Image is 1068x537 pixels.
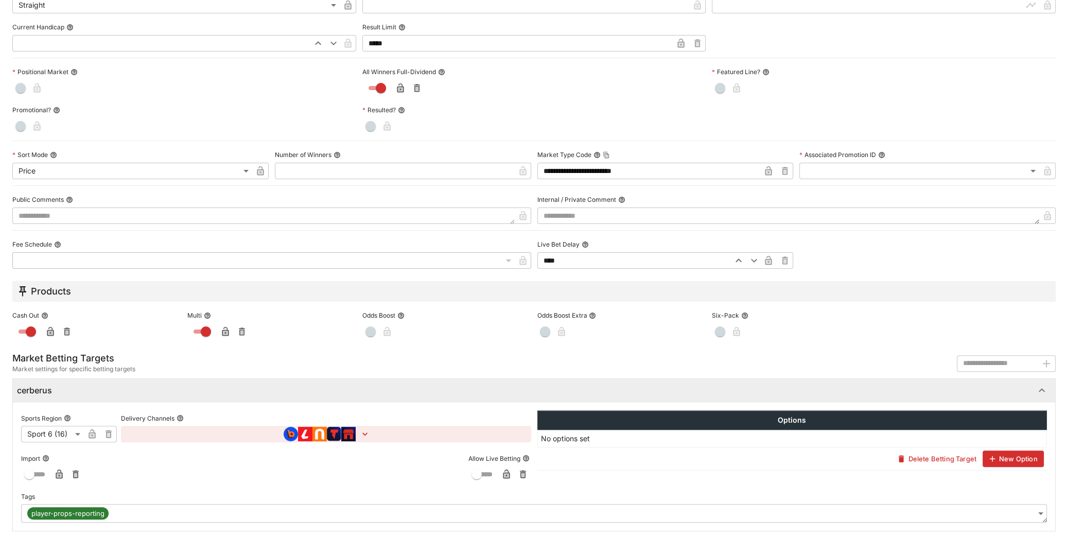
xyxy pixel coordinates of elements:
[31,285,71,297] h5: Products
[537,311,587,320] p: Odds Boost Extra
[41,312,48,319] button: Cash Out
[12,67,68,76] p: Positional Market
[275,150,331,159] p: Number of Winners
[334,151,341,159] button: Number of Winners
[799,150,876,159] p: Associated Promotion ID
[53,107,60,114] button: Promotional?
[12,150,48,159] p: Sort Mode
[50,151,57,159] button: Sort Mode
[21,454,40,463] p: Import
[537,150,591,159] p: Market Type Code
[468,454,520,463] p: Allow Live Betting
[762,68,769,76] button: Featured Line?
[66,196,73,203] button: Public Comments
[121,414,174,423] p: Delivery Channels
[712,67,760,76] p: Featured Line?
[522,455,530,462] button: Allow Live Betting
[712,311,739,320] p: Six-Pack
[284,427,298,441] img: brand
[327,427,341,441] img: brand
[589,312,596,319] button: Odds Boost Extra
[603,151,610,159] button: Copy To Clipboard
[187,311,202,320] p: Multi
[54,241,61,248] button: Fee Schedule
[362,311,395,320] p: Odds Boost
[593,151,601,159] button: Market Type CodeCopy To Clipboard
[21,426,84,442] div: Sport 6 (16)
[21,492,35,501] p: Tags
[177,414,184,422] button: Delivery Channels
[878,151,885,159] button: Associated Promotion ID
[537,430,1047,447] td: No options set
[298,427,312,441] img: brand
[362,67,436,76] p: All Winners Full-Dividend
[71,68,78,76] button: Positional Market
[537,411,1047,430] th: Options
[12,23,64,31] p: Current Handicap
[983,451,1044,467] button: New Option
[398,24,406,31] button: Result Limit
[66,24,74,31] button: Current Handicap
[362,106,396,114] p: Resulted?
[12,106,51,114] p: Promotional?
[537,195,616,204] p: Internal / Private Comment
[21,414,62,423] p: Sports Region
[12,240,52,249] p: Fee Schedule
[12,195,64,204] p: Public Comments
[362,23,396,31] p: Result Limit
[397,312,405,319] button: Odds Boost
[204,312,211,319] button: Multi
[12,163,252,179] div: Price
[438,68,445,76] button: All Winners Full-Dividend
[891,451,982,467] button: Delete Betting Target
[537,240,580,249] p: Live Bet Delay
[17,385,52,396] h6: cerberus
[618,196,625,203] button: Internal / Private Comment
[582,241,589,248] button: Live Bet Delay
[12,352,135,364] h5: Market Betting Targets
[12,364,135,374] span: Market settings for specific betting targets
[341,427,356,441] img: brand
[27,509,109,519] span: player-props-reporting
[741,312,748,319] button: Six-Pack
[398,107,405,114] button: Resulted?
[12,311,39,320] p: Cash Out
[42,455,49,462] button: Import
[64,414,71,422] button: Sports Region
[312,427,327,441] img: brand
